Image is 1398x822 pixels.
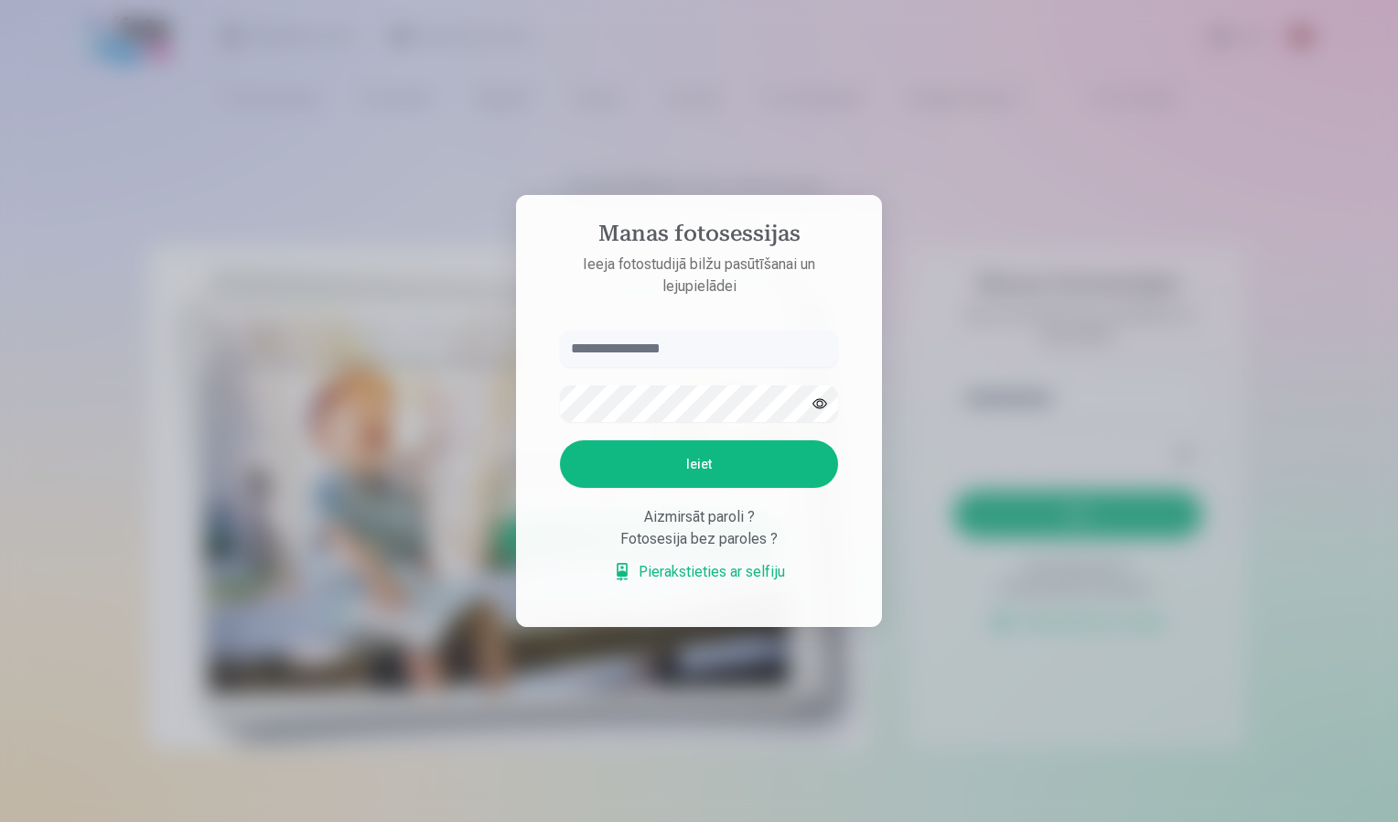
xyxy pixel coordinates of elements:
[560,528,838,550] div: Fotosesija bez paroles ?
[613,561,785,583] a: Pierakstieties ar selfiju
[542,254,856,297] p: Ieeja fotostudijā bilžu pasūtīšanai un lejupielādei
[560,506,838,528] div: Aizmirsāt paroli ?
[560,440,838,488] button: Ieiet
[542,221,856,254] h4: Manas fotosessijas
